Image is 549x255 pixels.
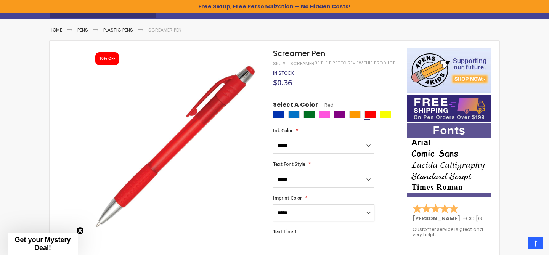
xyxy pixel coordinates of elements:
[288,111,300,118] div: Blue Light
[290,61,315,67] div: Screamer
[364,111,376,118] div: Red
[463,215,532,222] span: - ,
[413,215,463,222] span: [PERSON_NAME]
[273,48,325,59] span: Screamer Pen
[407,123,491,197] img: font-personalization-examples
[76,227,84,234] button: Close teaser
[466,215,475,222] span: CO
[273,228,297,235] span: Text Line 1
[273,111,284,118] div: Blue
[476,215,532,222] span: [GEOGRAPHIC_DATA]
[273,101,318,111] span: Select A Color
[99,56,115,61] div: 10% OFF
[273,60,287,67] strong: SKU
[273,77,292,88] span: $0.36
[50,27,62,33] a: Home
[14,236,71,252] span: Get your Mystery Deal!
[103,27,133,33] a: Plastic Pens
[407,95,491,122] img: Free shipping on orders over $199
[273,127,293,134] span: Ink Color
[486,234,549,255] iframe: Google Customer Reviews
[319,111,330,118] div: Pink
[273,70,294,76] span: In stock
[148,27,181,33] li: Screamer Pen
[334,111,345,118] div: Purple
[273,161,305,167] span: Text Font Style
[380,111,391,118] div: Yellow
[303,111,315,118] div: Green
[77,27,88,33] a: Pens
[349,111,361,118] div: Orange
[273,195,302,201] span: Imprint Color
[315,60,395,66] a: Be the first to review this product
[273,70,294,76] div: Availability
[318,102,334,108] span: Red
[413,227,486,243] div: Customer service is great and very helpful
[8,233,78,255] div: Get your Mystery Deal!Close teaser
[88,59,263,234] img: screamer_red_1.jpg
[407,48,491,93] img: 4pens 4 kids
